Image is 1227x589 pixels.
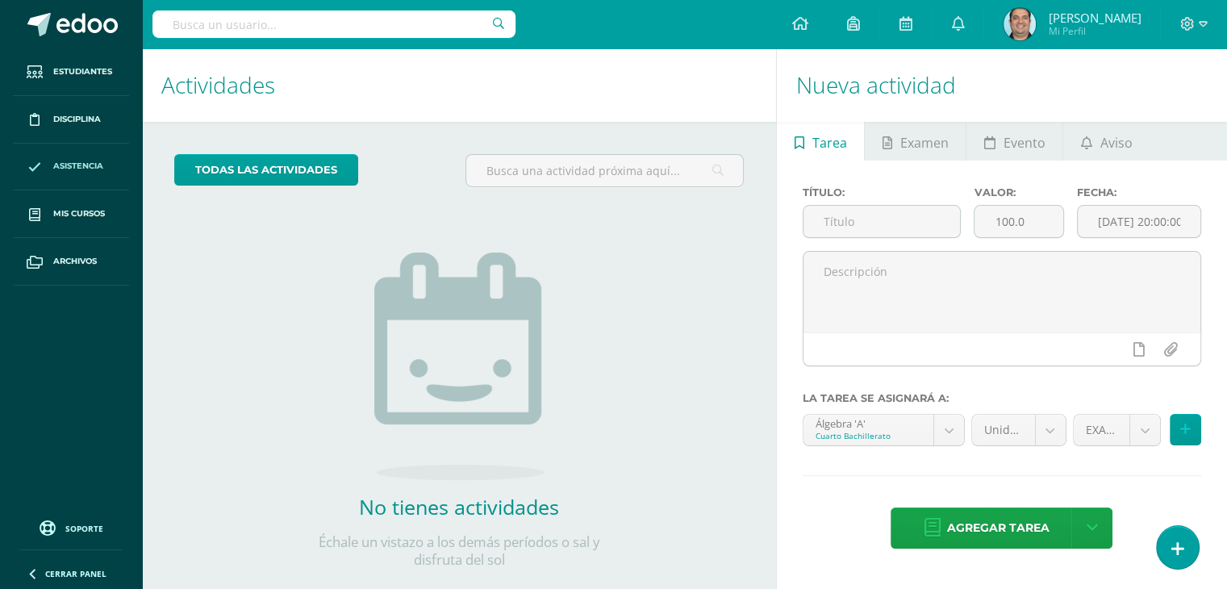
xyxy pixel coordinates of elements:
input: Busca un usuario... [152,10,515,38]
span: Cerrar panel [45,568,106,579]
span: Mi Perfil [1048,24,1141,38]
div: Cuarto Bachillerato [816,430,921,441]
span: Aviso [1100,123,1133,162]
h2: No tienes actividades [298,493,620,520]
span: Tarea [812,123,847,162]
label: La tarea se asignará a: [803,392,1201,404]
a: Archivos [13,238,129,286]
a: EXAMEN (30.0pts) [1074,415,1160,445]
span: Agregar tarea [946,508,1049,548]
img: e73e36176cd596232d986fe5ddd2832d.png [1004,8,1036,40]
span: EXAMEN (30.0pts) [1086,415,1117,445]
span: [PERSON_NAME] [1048,10,1141,26]
a: Aviso [1063,122,1150,161]
label: Fecha: [1077,186,1201,198]
span: Disciplina [53,113,101,126]
div: Álgebra 'A' [816,415,921,430]
a: Tarea [777,122,864,161]
a: Examen [865,122,966,161]
a: Soporte [19,516,123,538]
a: Estudiantes [13,48,129,96]
span: Unidad 3 [984,415,1023,445]
h1: Actividades [161,48,757,122]
label: Título: [803,186,962,198]
a: todas las Actividades [174,154,358,186]
img: no_activities.png [374,253,544,480]
span: Mis cursos [53,207,105,220]
p: Échale un vistazo a los demás períodos o sal y disfruta del sol [298,533,620,569]
span: Asistencia [53,160,103,173]
input: Busca una actividad próxima aquí... [466,155,743,186]
input: Fecha de entrega [1078,206,1200,237]
a: Disciplina [13,96,129,144]
span: Evento [1004,123,1045,162]
span: Soporte [65,523,103,534]
a: Unidad 3 [972,415,1066,445]
input: Título [803,206,961,237]
span: Examen [900,123,949,162]
span: Estudiantes [53,65,112,78]
input: Puntos máximos [975,206,1063,237]
a: Evento [966,122,1062,161]
h1: Nueva actividad [796,48,1208,122]
a: Álgebra 'A'Cuarto Bachillerato [803,415,964,445]
a: Asistencia [13,144,129,191]
label: Valor: [974,186,1064,198]
a: Mis cursos [13,190,129,238]
span: Archivos [53,255,97,268]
